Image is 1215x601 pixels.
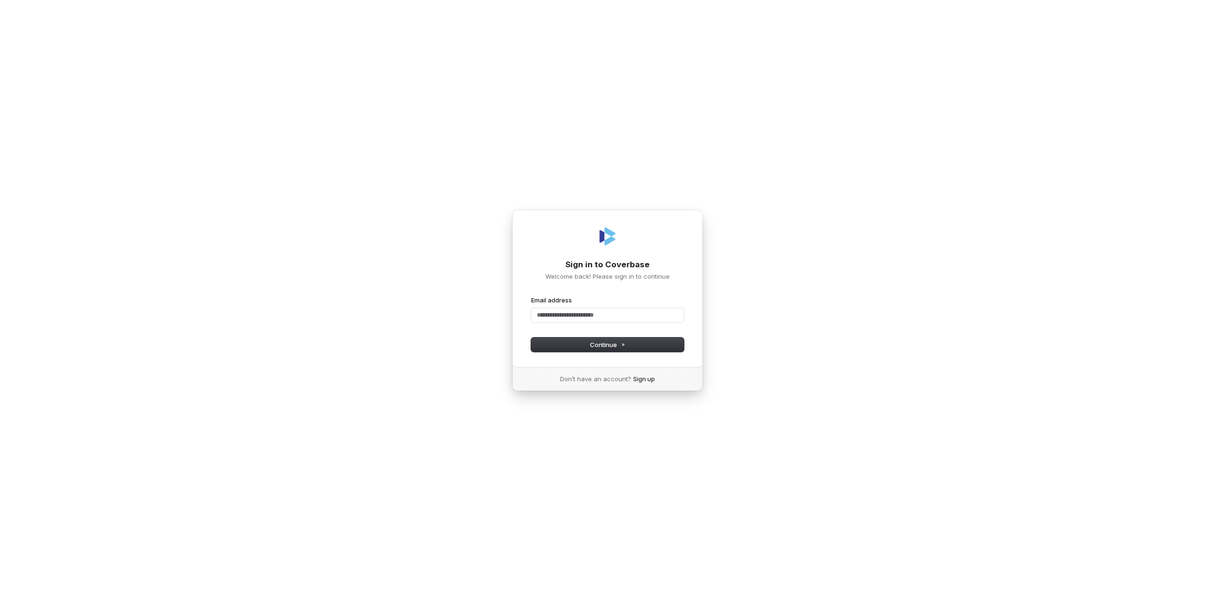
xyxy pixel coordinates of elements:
img: Coverbase [596,225,619,248]
label: Email address [531,296,572,304]
span: Continue [590,340,626,349]
h1: Sign in to Coverbase [531,259,684,271]
a: Sign up [633,375,655,383]
button: Continue [531,338,684,352]
p: Welcome back! Please sign in to continue [531,272,684,281]
span: Don’t have an account? [560,375,631,383]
